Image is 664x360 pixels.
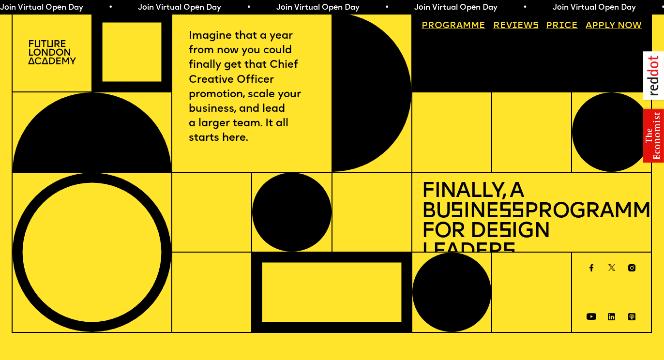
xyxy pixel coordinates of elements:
span: s [502,241,515,263]
span: • [523,4,527,12]
span: a [456,21,463,30]
a: Reviews [488,17,543,35]
span: ss [498,201,525,223]
span: • [246,4,251,12]
a: Apply now [581,17,647,35]
p: Imagine that a year from now you could finally get that Chief Creative Officer promotion, scale y... [189,29,315,146]
span: s [450,201,463,223]
span: • [385,4,389,12]
a: Price [542,17,583,35]
span: s [498,221,512,242]
span: • [108,4,113,12]
a: Programme [417,17,490,35]
h1: Finally, a Bu ine Programme for De ign Leader [422,182,642,263]
span: A [586,21,592,30]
